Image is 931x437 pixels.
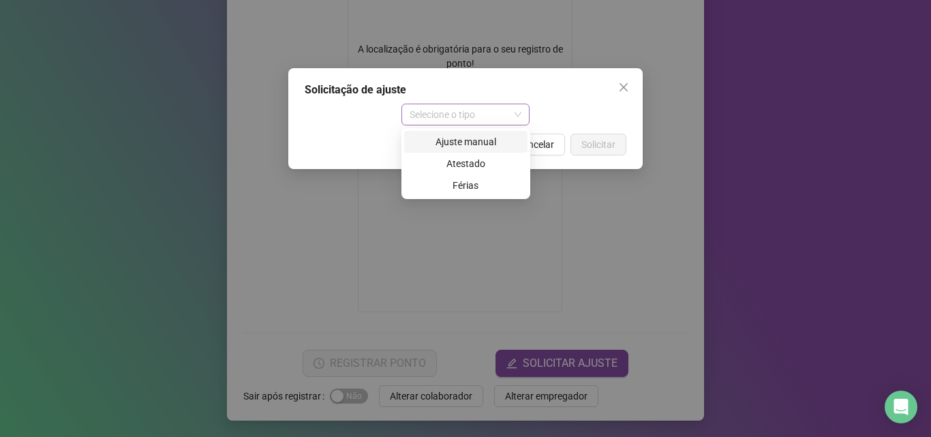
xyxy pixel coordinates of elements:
button: Close [613,76,635,98]
span: close [618,82,629,93]
div: Férias [404,175,528,196]
div: Solicitação de ajuste [305,82,626,98]
span: Selecione o tipo [410,104,522,125]
div: Atestado [412,156,519,171]
span: Cancelar [517,137,554,152]
button: Cancelar [506,134,565,155]
div: Ajuste manual [404,131,528,153]
div: Férias [412,178,519,193]
div: Atestado [404,153,528,175]
button: Solicitar [570,134,626,155]
div: Ajuste manual [412,134,519,149]
div: Open Intercom Messenger [885,391,917,423]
